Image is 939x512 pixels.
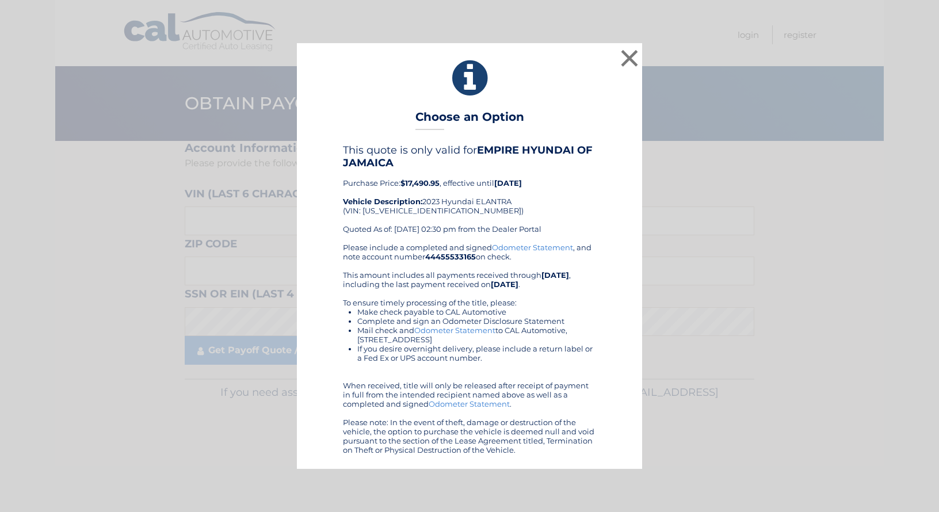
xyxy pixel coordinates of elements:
[491,280,518,289] b: [DATE]
[357,344,596,362] li: If you desire overnight delivery, please include a return label or a Fed Ex or UPS account number.
[357,326,596,344] li: Mail check and to CAL Automotive, [STREET_ADDRESS]
[400,178,440,188] b: $17,490.95
[429,399,510,408] a: Odometer Statement
[343,144,593,169] b: EMPIRE HYUNDAI OF JAMAICA
[357,307,596,316] li: Make check payable to CAL Automotive
[343,197,422,206] strong: Vehicle Description:
[494,178,522,188] b: [DATE]
[415,110,524,130] h3: Choose an Option
[357,316,596,326] li: Complete and sign an Odometer Disclosure Statement
[541,270,569,280] b: [DATE]
[492,243,573,252] a: Odometer Statement
[343,243,596,454] div: Please include a completed and signed , and note account number on check. This amount includes al...
[343,144,596,169] h4: This quote is only valid for
[414,326,495,335] a: Odometer Statement
[425,252,476,261] b: 44455533165
[343,144,596,243] div: Purchase Price: , effective until 2023 Hyundai ELANTRA (VIN: [US_VEHICLE_IDENTIFICATION_NUMBER]) ...
[618,47,641,70] button: ×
